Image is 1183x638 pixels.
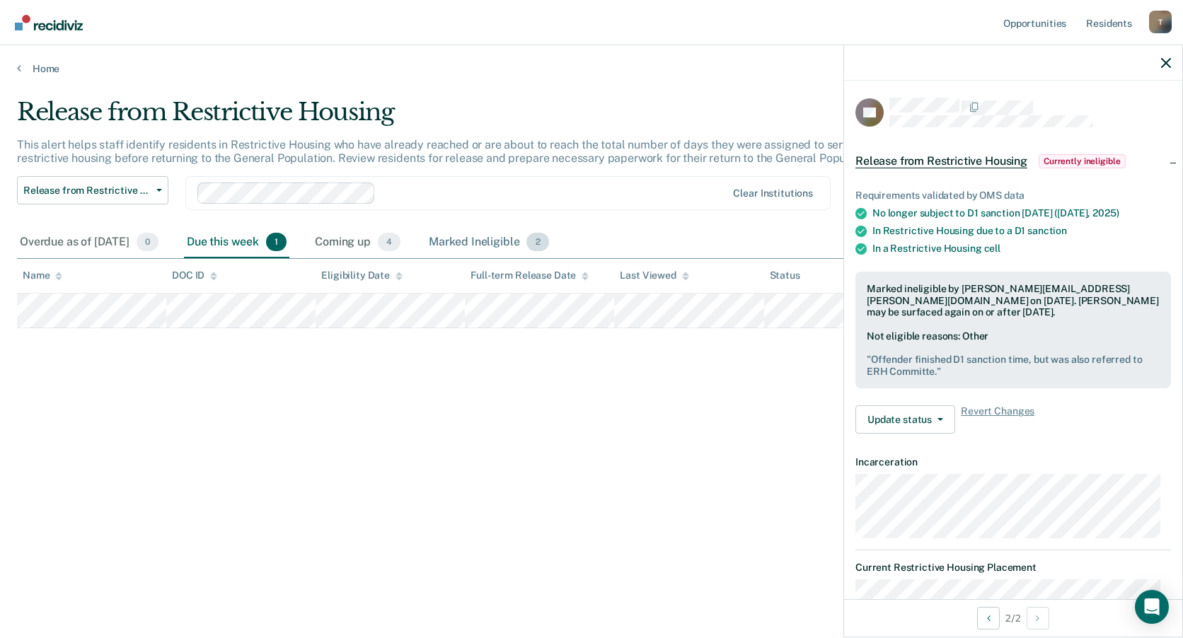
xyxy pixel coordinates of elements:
button: Update status [855,405,955,434]
img: Recidiviz [15,15,83,30]
div: Release from Restrictive Housing [17,98,904,138]
button: Next Opportunity [1027,607,1049,630]
span: 0 [137,233,158,251]
span: sanction [1027,225,1067,236]
button: Previous Opportunity [977,607,1000,630]
div: Overdue as of [DATE] [17,227,161,258]
div: Last Viewed [620,269,688,282]
span: 4 [378,233,400,251]
div: In Restrictive Housing due to a D1 [872,225,1171,237]
div: Due this week [184,227,289,258]
div: Marked ineligible by [PERSON_NAME][EMAIL_ADDRESS][PERSON_NAME][DOMAIN_NAME] on [DATE]. [PERSON_NA... [867,283,1160,318]
span: Currently ineligible [1039,154,1126,168]
div: 2 / 2 [844,599,1182,637]
dt: Current Restrictive Housing Placement [855,562,1171,574]
dt: Incarceration [855,456,1171,468]
span: Release from Restrictive Housing [855,154,1027,168]
span: 2025) [1092,207,1119,219]
div: No longer subject to D1 sanction [DATE] ([DATE], [872,207,1171,219]
span: 1 [266,233,287,251]
div: Requirements validated by OMS data [855,190,1171,202]
a: Home [17,62,1166,75]
button: Profile dropdown button [1149,11,1172,33]
div: DOC ID [172,269,217,282]
p: This alert helps staff identify residents in Restrictive Housing who have already reached or are ... [17,138,877,165]
div: Open Intercom Messenger [1135,590,1169,624]
span: Revert Changes [961,405,1034,434]
div: Full-term Release Date [471,269,589,282]
div: Status [770,269,800,282]
pre: " Offender finished D1 sanction time, but was also referred to ERH Committe. " [867,354,1160,378]
span: cell [984,243,1000,254]
div: Clear institutions [733,187,813,199]
span: Release from Restrictive Housing [23,185,151,197]
div: Marked Ineligible [426,227,552,258]
div: Release from Restrictive HousingCurrently ineligible [844,139,1182,184]
span: 2 [526,233,548,251]
div: Coming up [312,227,403,258]
div: Not eligible reasons: Other [867,330,1160,377]
div: In a Restrictive Housing [872,243,1171,255]
div: Name [23,269,62,282]
div: T [1149,11,1172,33]
div: Eligibility Date [321,269,403,282]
